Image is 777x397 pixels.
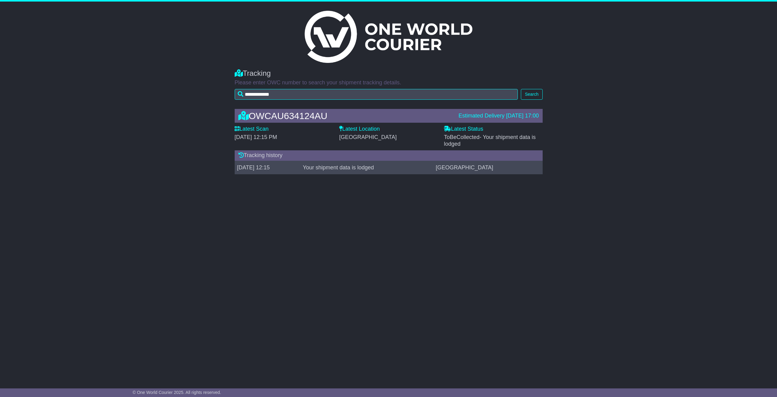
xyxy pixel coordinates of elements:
[235,126,269,133] label: Latest Scan
[235,150,543,161] div: Tracking history
[459,113,539,119] div: Estimated Delivery [DATE] 17:00
[444,126,483,133] label: Latest Status
[444,134,536,147] span: - Your shipment data is lodged
[305,11,472,63] img: Light
[235,69,543,78] div: Tracking
[235,134,277,140] span: [DATE] 12:15 PM
[521,89,542,100] button: Search
[235,111,456,121] div: OWCAU634124AU
[235,161,301,174] td: [DATE] 12:15
[339,134,397,140] span: [GEOGRAPHIC_DATA]
[433,161,543,174] td: [GEOGRAPHIC_DATA]
[235,79,543,86] p: Please enter OWC number to search your shipment tracking details.
[444,134,536,147] span: ToBeCollected
[133,390,221,395] span: © One World Courier 2025. All rights reserved.
[300,161,433,174] td: Your shipment data is lodged
[339,126,380,133] label: Latest Location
